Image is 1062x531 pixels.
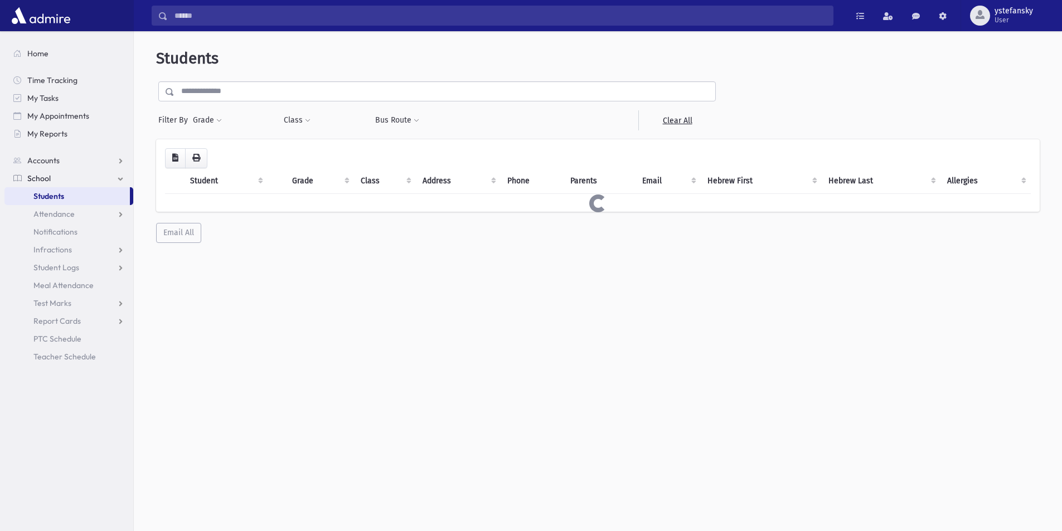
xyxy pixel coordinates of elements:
[638,110,716,130] a: Clear All
[564,168,636,194] th: Parents
[4,107,133,125] a: My Appointments
[27,129,67,139] span: My Reports
[4,330,133,348] a: PTC Schedule
[285,168,353,194] th: Grade
[940,168,1031,194] th: Allergies
[168,6,833,26] input: Search
[283,110,311,130] button: Class
[33,191,64,201] span: Students
[4,152,133,169] a: Accounts
[4,187,130,205] a: Students
[4,89,133,107] a: My Tasks
[156,49,219,67] span: Students
[33,334,81,344] span: PTC Schedule
[375,110,420,130] button: Bus Route
[4,259,133,276] a: Student Logs
[4,205,133,223] a: Attendance
[4,125,133,143] a: My Reports
[165,148,186,168] button: CSV
[192,110,222,130] button: Grade
[27,93,59,103] span: My Tasks
[33,245,72,255] span: Infractions
[4,348,133,366] a: Teacher Schedule
[183,168,268,194] th: Student
[9,4,73,27] img: AdmirePro
[701,168,821,194] th: Hebrew First
[156,223,201,243] button: Email All
[822,168,941,194] th: Hebrew Last
[354,168,416,194] th: Class
[33,262,79,272] span: Student Logs
[33,209,75,219] span: Attendance
[636,168,701,194] th: Email
[4,45,133,62] a: Home
[33,298,71,308] span: Test Marks
[4,223,133,241] a: Notifications
[27,48,49,59] span: Home
[4,294,133,312] a: Test Marks
[995,16,1033,25] span: User
[4,71,133,89] a: Time Tracking
[33,352,96,362] span: Teacher Schedule
[33,316,81,326] span: Report Cards
[27,75,77,85] span: Time Tracking
[995,7,1033,16] span: ystefansky
[27,173,51,183] span: School
[27,111,89,121] span: My Appointments
[4,241,133,259] a: Infractions
[4,276,133,294] a: Meal Attendance
[33,280,94,290] span: Meal Attendance
[27,155,60,165] span: Accounts
[4,169,133,187] a: School
[185,148,207,168] button: Print
[501,168,564,194] th: Phone
[416,168,501,194] th: Address
[4,312,133,330] a: Report Cards
[33,227,77,237] span: Notifications
[158,114,192,126] span: Filter By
